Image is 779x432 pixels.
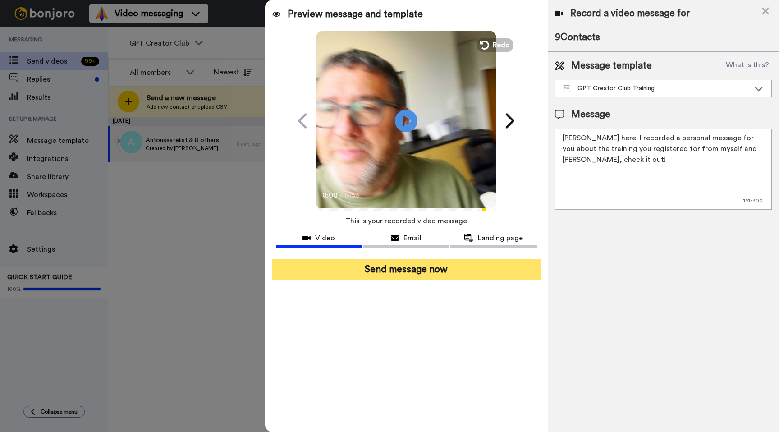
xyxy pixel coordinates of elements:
span: Message template [571,59,652,73]
span: This is your recorded video message [345,211,467,231]
span: 0:53 [345,190,361,201]
span: Email [403,233,422,244]
textarea: [PERSON_NAME] here. I recorded a personal message for you about the training you registered for f... [555,129,772,210]
button: Send message now [272,259,541,280]
span: / [340,190,343,201]
button: What is this? [723,59,772,73]
div: GPT Creator Club Training [563,84,750,93]
span: 0:00 [322,190,338,201]
span: Landing page [478,233,523,244]
span: Message [571,108,610,121]
span: Video [315,233,335,244]
img: Message-temps.svg [563,85,570,92]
